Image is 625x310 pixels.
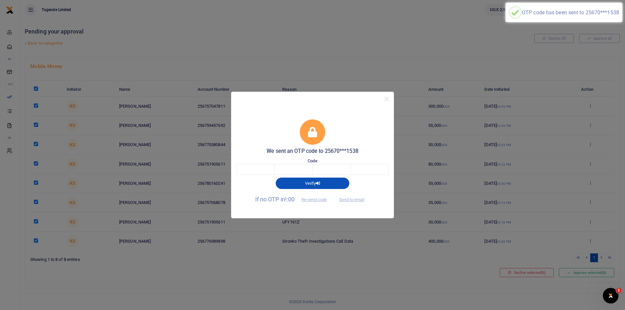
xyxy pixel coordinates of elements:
[603,288,618,303] iframe: Intercom live chat
[522,9,619,16] div: OTP code has been sent to 25670***1538
[236,148,389,155] h5: We sent an OTP code to 25670***1538
[308,158,317,164] label: Code
[285,196,295,203] span: !:00
[255,196,333,203] span: If no OTP in
[616,288,621,293] span: 1
[276,178,349,189] button: Verify
[382,94,391,104] button: Close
